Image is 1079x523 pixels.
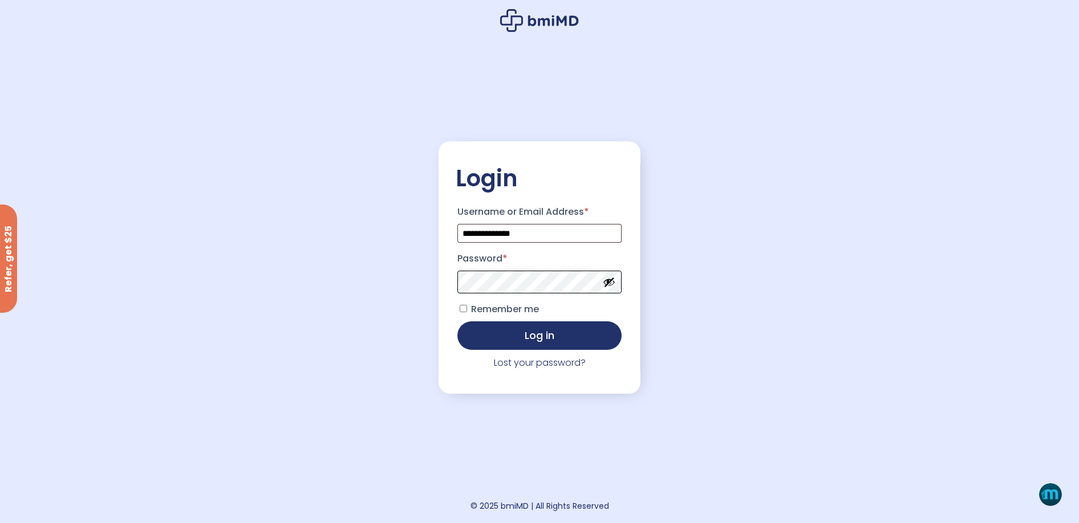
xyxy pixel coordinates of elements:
[456,164,623,193] h2: Login
[603,276,615,288] button: Show password
[457,250,622,268] label: Password
[471,303,539,316] span: Remember me
[470,498,609,514] div: © 2025 bmiMD | All Rights Reserved
[457,203,622,221] label: Username or Email Address
[494,356,586,369] a: Lost your password?
[457,321,622,350] button: Log in
[460,305,467,312] input: Remember me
